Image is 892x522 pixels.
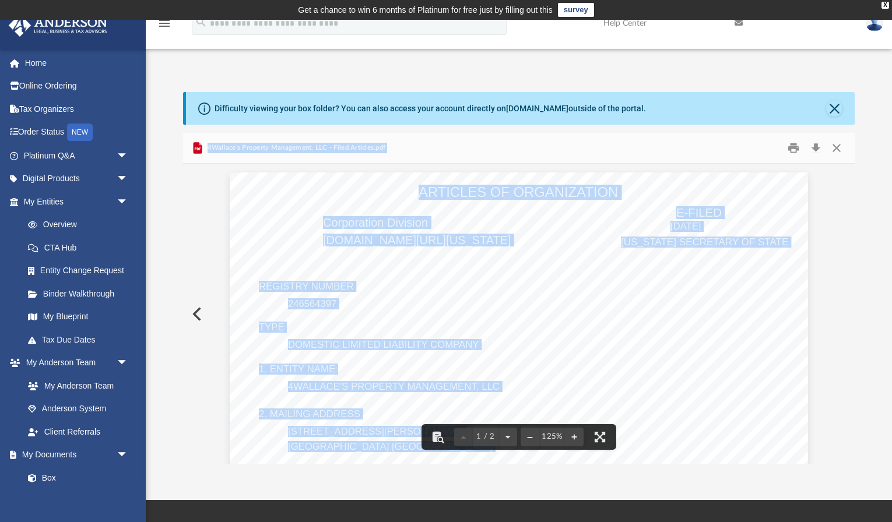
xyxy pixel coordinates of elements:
[8,75,146,98] a: Online Ordering
[8,443,140,467] a: My Documentsarrow_drop_down
[16,374,134,397] a: My Anderson Team
[183,298,209,330] button: Previous File
[8,121,146,144] a: Order StatusNEW
[506,104,568,113] a: [DOMAIN_NAME]
[826,139,847,157] button: Close
[826,100,842,117] button: Close
[498,424,517,450] button: Next page
[288,442,493,452] span: [GEOGRAPHIC_DATA] [GEOGRAPHIC_DATA]
[8,144,146,167] a: Platinum Q&Aarrow_drop_down
[587,424,613,450] button: Enter fullscreen
[157,22,171,30] a: menu
[558,3,594,17] a: survey
[323,217,428,228] span: Corporation Division
[539,433,565,440] div: Current zoom level
[16,305,140,329] a: My Blueprint
[117,443,140,467] span: arrow_drop_down
[117,351,140,375] span: arrow_drop_down
[419,186,618,199] span: ARTICLES OF ORGANIZATION
[259,323,285,333] span: TYPE
[8,51,146,75] a: Home
[16,213,146,237] a: Overview
[183,164,855,464] div: Document Viewer
[67,124,93,141] div: NEW
[473,424,498,450] button: 1 / 2
[183,133,855,464] div: Preview
[473,433,498,440] span: 1 / 2
[117,190,140,214] span: arrow_drop_down
[8,97,146,121] a: Tax Organizers
[259,282,354,292] span: REGISTRY NUMBER
[16,328,146,351] a: Tax Due Dates
[16,282,146,305] a: Binder Walkthrough
[215,103,646,115] div: Difficulty viewing your box folder? You can also access your account directly on outside of the p...
[157,16,171,30] i: menu
[8,167,146,191] a: Digital Productsarrow_drop_down
[8,190,146,213] a: My Entitiesarrow_drop_down
[782,139,806,157] button: Print
[259,410,360,419] span: 2. MAILING ADDRESS
[16,236,146,259] a: CTA Hub
[670,222,701,232] span: [DATE]
[565,424,584,450] button: Zoom in
[205,143,385,153] span: 4Wallace's Property Management, LLC - Filed Articles.pdf
[117,144,140,168] span: arrow_drop_down
[676,207,722,218] span: E-FILED
[5,14,111,37] img: Anderson Advisors Platinum Portal
[521,424,539,450] button: Zoom out
[288,340,479,350] span: DOMESTIC LIMITED LIABILITY COMPANY
[805,139,826,157] button: Download
[882,2,889,9] div: close
[425,424,451,450] button: Toggle findbar
[288,427,464,437] span: [STREET_ADDRESS][PERSON_NAME]
[621,238,788,248] span: [US_STATE] SECRETARY OF STATE
[288,299,336,309] span: 246564397
[16,466,134,489] a: Box
[866,15,883,31] img: User Pic
[16,259,146,283] a: Entity Change Request
[298,3,553,17] div: Get a chance to win 6 months of Platinum for free just by filling out this
[259,365,335,375] span: 1. ENTITY NAME
[288,382,500,392] span: 4WALLACE'S PROPERTY MANAGEMENT, LLC
[183,164,855,464] div: File preview
[195,16,208,29] i: search
[16,397,140,421] a: Anderson System
[16,420,140,443] a: Client Referrals
[117,167,140,191] span: arrow_drop_down
[8,351,140,375] a: My Anderson Teamarrow_drop_down
[323,234,511,246] span: [DOMAIN_NAME][URL][US_STATE]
